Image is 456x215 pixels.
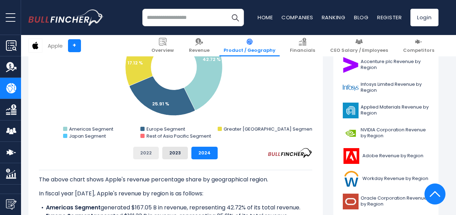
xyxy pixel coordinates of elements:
[343,80,359,96] img: INFY logo
[189,48,210,54] span: Revenue
[330,48,388,54] span: CEO Salary / Employees
[39,203,312,212] li: generated $167.05 B in revenue, representing 42.72% of its total revenue.
[290,48,315,54] span: Financials
[343,194,359,209] img: ORCL logo
[185,35,214,56] a: Revenue
[339,192,433,211] a: Oracle Corporation Revenue by Region
[361,127,429,139] span: NVIDIA Corporation Revenue by Region
[343,125,359,141] img: NVDA logo
[339,169,433,188] a: Workday Revenue by Region
[326,35,392,56] a: CEO Salary / Employees
[361,195,429,207] span: Oracle Corporation Revenue by Region
[361,82,429,93] span: Infosys Limited Revenue by Region
[69,133,106,139] text: Japan Segment
[339,101,433,120] a: Applied Materials Revenue by Region
[399,35,438,56] a: Competitors
[146,126,185,132] text: Europe Segment
[410,9,438,26] a: Login
[224,48,275,54] span: Product / Geography
[362,153,423,159] span: Adobe Revenue by Region
[39,189,312,198] p: In fiscal year [DATE], Apple's revenue by region is as follows:
[128,60,143,66] text: 17.12 %
[343,103,359,118] img: AMAT logo
[343,57,359,73] img: ACN logo
[29,39,42,52] img: AAPL logo
[48,42,63,50] div: Apple
[361,104,429,116] span: Applied Materials Revenue by Region
[339,78,433,97] a: Infosys Limited Revenue by Region
[286,35,319,56] a: Financials
[339,55,433,75] a: Accenture plc Revenue by Region
[203,56,221,63] text: 42.72 %
[219,35,280,56] a: Product / Geography
[377,14,402,21] a: Register
[68,39,81,52] a: +
[28,9,104,26] a: Go to homepage
[46,203,101,211] b: Americas Segment
[39,175,312,184] p: The above chart shows Apple's revenue percentage share by geographical region.
[322,14,346,21] a: Ranking
[339,146,433,166] a: Adobe Revenue by Region
[146,133,211,139] text: Rest of Asia Pacific Segment
[343,171,360,187] img: WDAY logo
[281,14,313,21] a: Companies
[339,124,433,143] a: NVIDIA Corporation Revenue by Region
[226,9,244,26] button: Search
[152,100,169,107] text: 25.91 %
[151,48,174,54] span: Overview
[354,14,369,21] a: Blog
[162,147,188,159] button: 2023
[191,147,218,159] button: 2024
[361,59,429,71] span: Accenture plc Revenue by Region
[224,126,314,132] text: Greater [GEOGRAPHIC_DATA] Segment
[362,176,428,182] span: Workday Revenue by Region
[39,1,312,141] svg: Apple's Revenue Share by Region
[28,9,104,26] img: bullfincher logo
[343,148,360,164] img: ADBE logo
[69,126,113,132] text: Americas Segment
[133,147,159,159] button: 2022
[403,48,434,54] span: Competitors
[147,35,178,56] a: Overview
[258,14,273,21] a: Home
